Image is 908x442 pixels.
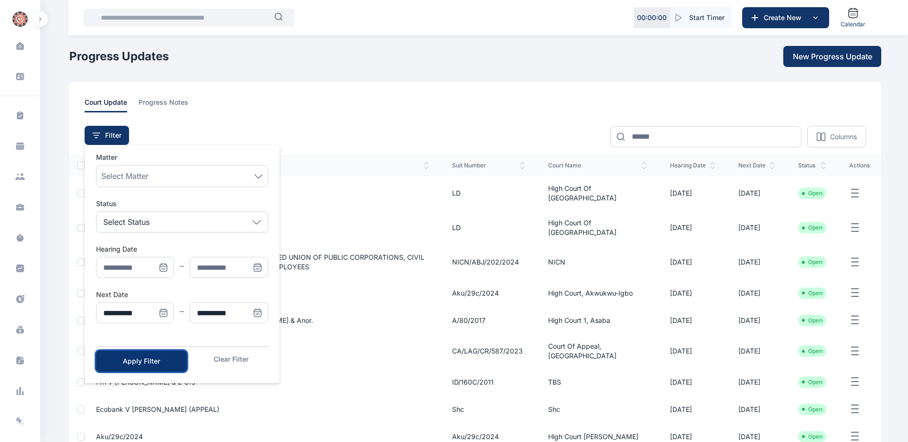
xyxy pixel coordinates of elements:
td: [DATE] [727,307,787,334]
span: Filter [105,131,121,140]
div: Apply Filter [111,356,172,366]
td: High Court of [GEOGRAPHIC_DATA] [537,210,659,245]
td: High Court, Akwukwu-Igbo [537,279,659,307]
label: Status [96,199,268,209]
a: Calendar [837,3,869,32]
td: [DATE] [727,210,787,245]
span: court update [85,98,127,112]
span: court name [548,162,647,169]
span: New Progress Update [793,51,872,62]
a: Frn V [PERSON_NAME] & 2 Ors [96,378,195,386]
button: Create New [742,7,829,28]
td: [DATE] [727,245,787,279]
p: Select Status [103,216,150,228]
span: actions [849,162,870,169]
td: [DATE] [659,245,727,279]
span: Matter [96,153,117,162]
td: [DATE] [659,176,727,210]
a: Ecobank v [PERSON_NAME] (APPEAL) [96,405,219,413]
td: shc [441,396,537,423]
li: Open [802,347,822,355]
label: Hearing Date [96,245,137,253]
td: [DATE] [727,334,787,368]
td: NICN/ABJ/202/2024 [441,245,537,279]
button: New Progress Update [783,46,881,67]
ul: Menu [85,145,280,383]
td: A/80/2017 [441,307,537,334]
a: progress notes [139,98,200,112]
span: Select Matter [101,170,149,182]
td: [DATE] [659,210,727,245]
td: [DATE] [659,334,727,368]
li: Open [802,433,822,441]
span: status [798,162,826,169]
td: [DATE] [727,396,787,423]
td: [DATE] [659,307,727,334]
td: [DATE] [727,368,787,396]
a: court update [85,98,139,112]
h1: Progress Updates [69,49,169,64]
button: Apply Filter [96,351,187,372]
td: [DATE] [659,279,727,307]
td: LD [441,210,537,245]
td: High Court 1, Asaba [537,307,659,334]
li: Open [802,378,822,386]
span: suit number [452,162,525,169]
li: Open [802,224,822,232]
td: ID/160C/2011 [441,368,537,396]
td: Aku/29c/2024 [441,279,537,307]
li: Open [802,406,822,413]
button: Columns [807,126,866,147]
td: [DATE] [659,368,727,396]
td: [DATE] [659,396,727,423]
span: Calendar [841,21,865,28]
button: Start Timer [670,7,732,28]
td: CA/LAG/CR/587/2023 [441,334,537,368]
span: Create New [760,13,810,22]
td: [DATE] [727,176,787,210]
label: Next Date [96,290,128,298]
li: Open [802,189,822,197]
span: Start Timer [689,13,724,22]
span: next date [738,162,775,169]
p: Columns [830,132,857,142]
td: NICN [537,245,659,279]
td: High Court of [GEOGRAPHIC_DATA] [537,176,659,210]
button: Clear Filter [195,354,268,364]
li: Open [802,258,822,266]
li: Open [802,289,822,297]
li: Open [802,317,822,324]
td: TBS [537,368,659,396]
span: hearing date [670,162,715,169]
td: shc [537,396,659,423]
button: Filter [85,126,129,145]
td: [DATE] [727,279,787,307]
p: 00 : 00 : 00 [637,13,667,22]
span: progress notes [139,98,188,112]
a: Aku/29c/2024 [96,432,143,441]
td: LD [441,176,537,210]
td: Court of Appeal, [GEOGRAPHIC_DATA] [537,334,659,368]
